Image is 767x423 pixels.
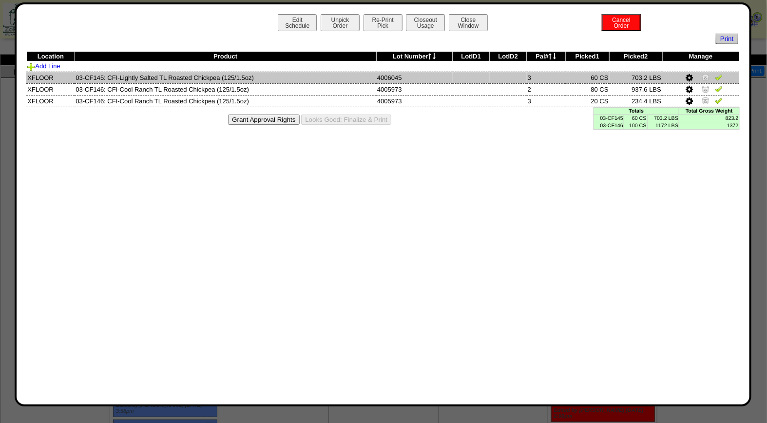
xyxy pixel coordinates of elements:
a: CloseWindow [448,22,489,29]
td: 03-CF146: CFI-Cool Ranch TL Roasted Chickpea (125/1.5oz) [75,83,376,95]
img: Verify Pick [715,96,723,104]
th: LotID2 [490,52,527,61]
td: 4005973 [376,83,453,95]
td: 703.2 LBS [647,115,679,122]
button: EditSchedule [278,14,317,31]
a: Print [716,34,738,44]
td: 2 [527,83,565,95]
td: 60 CS [565,72,610,83]
td: 3 [527,95,565,107]
button: CloseoutUsage [406,14,445,31]
td: 4005973 [376,95,453,107]
td: 100 CS [624,122,648,129]
td: 1372 [679,122,740,129]
td: 3 [527,72,565,83]
button: Re-PrintPick [364,14,403,31]
button: CloseWindow [449,14,488,31]
th: Picked1 [565,52,610,61]
button: Looks Good: Finalize & Print [301,115,391,125]
th: Picked2 [610,52,662,61]
button: Grant Approval Rights [228,115,299,125]
td: 03-CF145: CFI-Lightly Salted TL Roasted Chickpea (125/1.5oz) [75,72,376,83]
td: 80 CS [565,83,610,95]
th: Location [26,52,75,61]
button: CancelOrder [602,14,641,31]
td: Total Gross Weight [679,107,740,115]
td: 4006045 [376,72,453,83]
td: XFLOOR [26,72,75,83]
td: 03-CF145 [594,115,624,122]
a: Add Line [27,62,60,70]
td: 60 CS [624,115,648,122]
th: LotID1 [453,52,490,61]
td: 1172 LBS [647,122,679,129]
img: Zero Item and Verify [702,85,709,93]
th: Product [75,52,376,61]
img: Zero Item and Verify [702,73,709,81]
td: 234.4 LBS [610,95,662,107]
img: Verify Pick [715,85,723,93]
td: 03-CF146: CFI-Cool Ranch TL Roasted Chickpea (125/1.5oz) [75,95,376,107]
img: Verify Pick [715,73,723,81]
img: Add Item to Order [27,63,35,71]
td: 937.6 LBS [610,83,662,95]
td: Totals [594,107,679,115]
td: XFLOOR [26,83,75,95]
button: UnpickOrder [321,14,360,31]
td: 03-CF146 [594,122,624,129]
th: Pal# [527,52,565,61]
td: 703.2 LBS [610,72,662,83]
td: XFLOOR [26,95,75,107]
img: Zero Item and Verify [702,96,709,104]
td: 823.2 [679,115,740,122]
td: 20 CS [565,95,610,107]
th: Manage [662,52,739,61]
th: Lot Number [376,52,453,61]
